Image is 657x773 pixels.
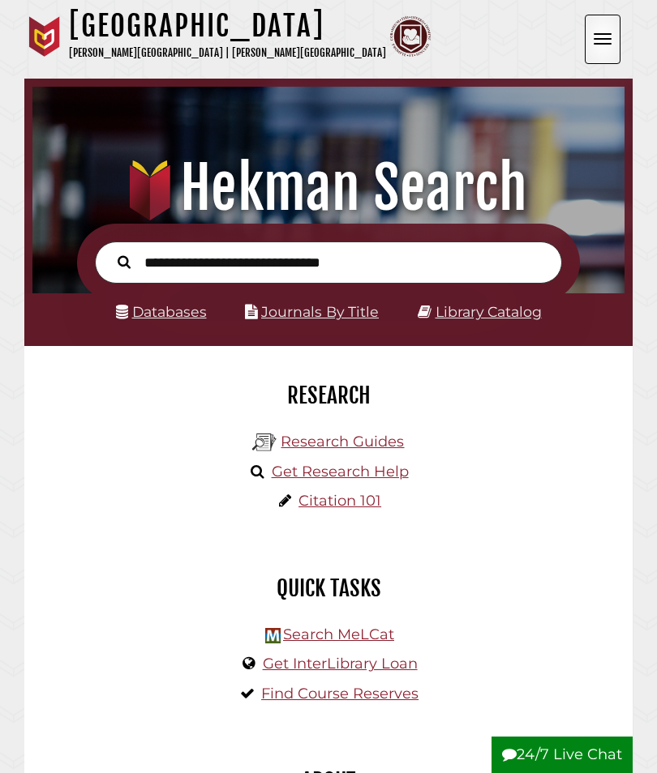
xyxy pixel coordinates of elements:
button: Open the menu [585,15,620,64]
a: Find Course Reserves [261,685,419,703]
a: Get Research Help [272,463,409,480]
a: Databases [116,303,207,320]
img: Hekman Library Logo [265,628,281,643]
h1: [GEOGRAPHIC_DATA] [69,8,386,44]
h1: Hekman Search [42,152,615,224]
a: Get InterLibrary Loan [263,655,418,673]
img: Hekman Library Logo [252,430,277,455]
a: Library Catalog [436,303,542,320]
button: Search [109,251,139,271]
img: Calvin University [24,16,65,57]
h2: Quick Tasks [36,574,620,602]
a: Search MeLCat [283,626,394,643]
img: Calvin Theological Seminary [390,16,431,57]
h2: Research [36,382,620,409]
a: Research Guides [281,433,404,451]
p: [PERSON_NAME][GEOGRAPHIC_DATA] | [PERSON_NAME][GEOGRAPHIC_DATA] [69,44,386,62]
a: Citation 101 [298,492,381,510]
a: Journals By Title [261,303,379,320]
i: Search [118,255,131,270]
